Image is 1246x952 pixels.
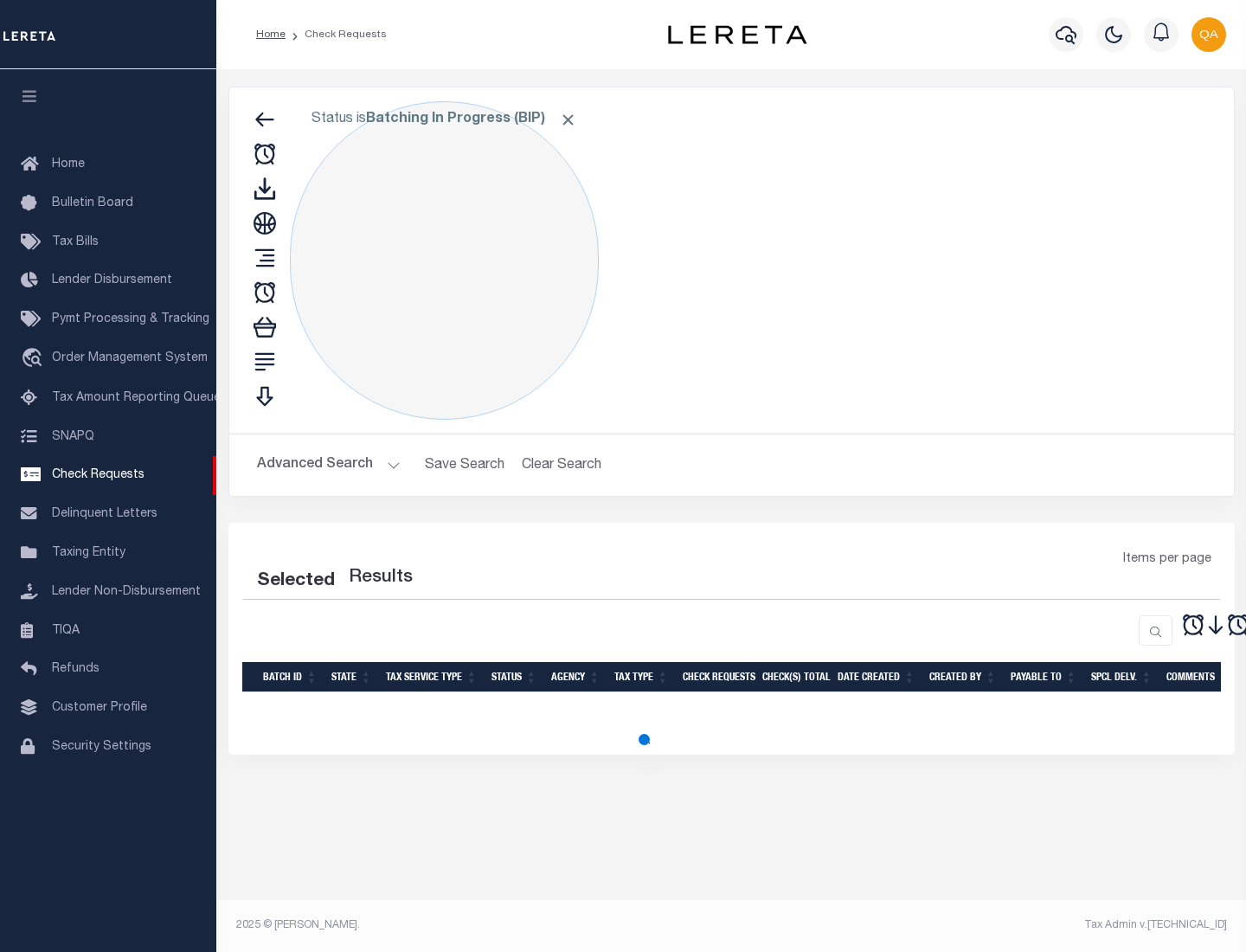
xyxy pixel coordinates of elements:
[52,236,99,248] span: Tax Bills
[52,586,201,598] span: Lender Non-Disbursement
[414,448,515,482] button: Save Search
[676,662,755,692] th: Check Requests
[223,917,732,933] div: 2025 © [PERSON_NAME].
[21,348,48,370] i: travel_explore
[286,27,387,42] li: Check Requests
[831,662,922,692] th: Date Created
[257,448,401,482] button: Advanced Search
[744,917,1227,933] div: Tax Admin v.[TECHNICAL_ID]
[607,662,676,692] th: Tax Type
[1004,662,1084,692] th: Payable To
[366,113,577,126] b: Batching In Progress (BIP)
[256,29,286,40] a: Home
[668,25,806,44] img: logo-dark.svg
[922,662,1004,692] th: Created By
[1123,550,1211,569] span: Items per page
[52,352,208,364] span: Order Management System
[559,111,577,129] span: Click to Remove
[544,662,607,692] th: Agency
[1084,662,1159,692] th: Spcl Delv.
[256,662,324,692] th: Batch Id
[324,662,379,692] th: State
[485,662,544,692] th: Status
[257,568,335,595] div: Selected
[52,624,80,636] span: TIQA
[52,313,209,325] span: Pymt Processing & Tracking
[52,158,85,170] span: Home
[52,430,94,442] span: SNAPQ
[1191,17,1226,52] img: svg+xml;base64,PHN2ZyB4bWxucz0iaHR0cDovL3d3dy53My5vcmcvMjAwMC9zdmciIHBvaW50ZXItZXZlbnRzPSJub25lIi...
[52,274,172,286] span: Lender Disbursement
[290,101,599,420] div: Click to Edit
[52,197,133,209] span: Bulletin Board
[349,564,413,592] label: Results
[515,448,609,482] button: Clear Search
[52,741,151,753] span: Security Settings
[52,547,125,559] span: Taxing Entity
[52,392,221,404] span: Tax Amount Reporting Queue
[52,702,147,714] span: Customer Profile
[379,662,485,692] th: Tax Service Type
[1159,662,1237,692] th: Comments
[52,469,145,481] span: Check Requests
[52,508,157,520] span: Delinquent Letters
[52,663,100,675] span: Refunds
[755,662,831,692] th: Check(s) Total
